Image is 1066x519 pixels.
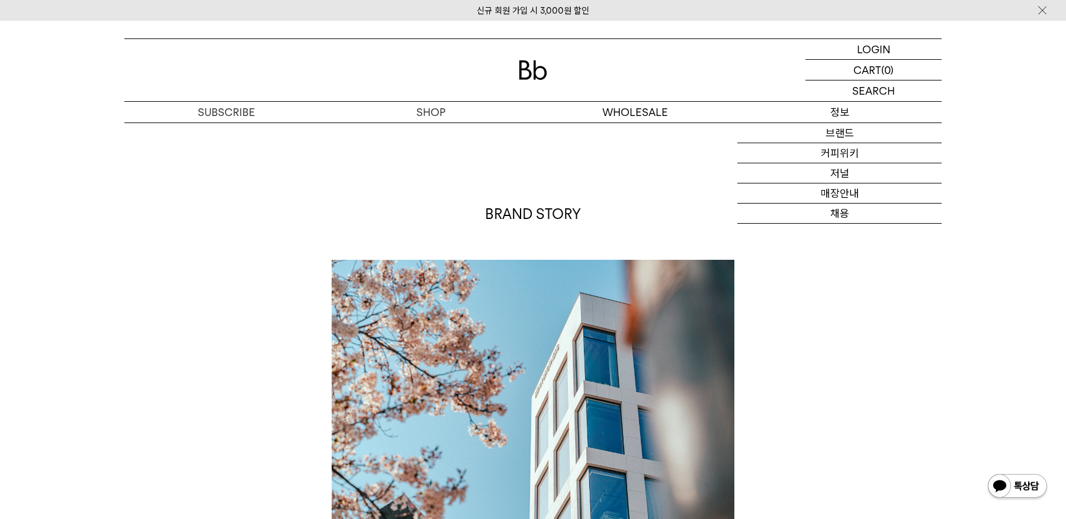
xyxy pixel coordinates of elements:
[519,60,547,80] img: 로고
[737,204,942,224] a: 채용
[737,143,942,163] a: 커피위키
[805,39,942,60] a: LOGIN
[533,102,737,123] p: WHOLESALE
[477,5,589,16] a: 신규 회원 가입 시 3,000원 할인
[881,60,894,80] p: (0)
[853,60,881,80] p: CART
[857,39,891,59] p: LOGIN
[737,163,942,183] a: 저널
[987,473,1048,501] img: 카카오톡 채널 1:1 채팅 버튼
[737,102,942,123] p: 정보
[124,102,329,123] a: SUBSCRIBE
[852,80,895,101] p: SEARCH
[332,204,734,224] p: BRAND STORY
[737,123,942,143] a: 브랜드
[805,60,942,80] a: CART (0)
[329,102,533,123] a: SHOP
[737,183,942,204] a: 매장안내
